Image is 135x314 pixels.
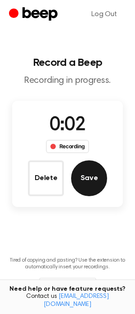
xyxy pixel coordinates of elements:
[82,4,126,25] a: Log Out
[7,57,128,68] h1: Record a Beep
[9,6,60,23] a: Beep
[7,257,128,271] p: Tired of copying and pasting? Use the extension to automatically insert your recordings.
[7,75,128,86] p: Recording in progress.
[71,160,107,196] button: Save Audio Record
[44,293,109,308] a: [EMAIL_ADDRESS][DOMAIN_NAME]
[46,140,90,153] div: Recording
[5,293,130,309] span: Contact us
[28,160,64,196] button: Delete Audio Record
[49,116,85,135] span: 0:02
